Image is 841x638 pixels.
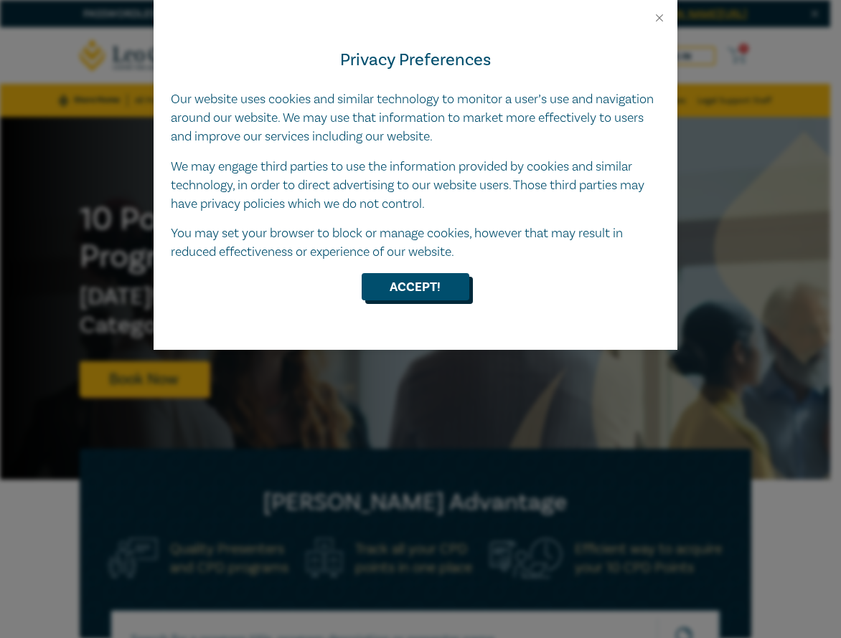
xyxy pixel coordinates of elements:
[171,158,660,214] p: We may engage third parties to use the information provided by cookies and similar technology, in...
[171,47,660,73] h4: Privacy Preferences
[171,90,660,146] p: Our website uses cookies and similar technology to monitor a user’s use and navigation around our...
[362,273,469,300] button: Accept!
[171,224,660,262] p: You may set your browser to block or manage cookies, however that may result in reduced effective...
[653,11,666,24] button: Close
